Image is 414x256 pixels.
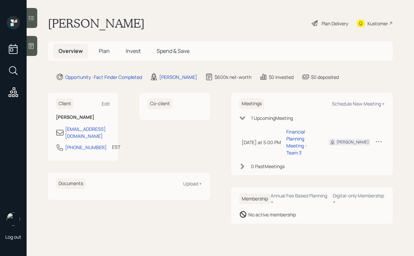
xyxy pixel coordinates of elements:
h6: Client [56,98,74,109]
div: 1 Upcoming Meeting [251,115,293,122]
div: Annual Fee Based Planning + [271,192,328,205]
h6: Co-client [147,98,173,109]
div: Opportunity · Fact Finder Completed [65,74,142,81]
div: $0 invested [269,74,294,81]
span: Overview [59,47,83,55]
div: Log out [5,234,21,240]
div: Schedule New Meeting + [332,101,385,107]
div: Edit [102,101,110,107]
div: 0 Past Meeting s [251,163,285,170]
span: Invest [126,47,141,55]
h6: Membership [239,193,271,204]
h6: Meetings [239,98,264,109]
div: Financial Planning Meeting - Team 3 [286,128,318,156]
div: EST [112,143,120,150]
div: Plan Delivery [322,20,348,27]
h6: [PERSON_NAME] [56,115,110,120]
img: robby-grisanti-headshot.png [7,212,20,226]
div: Digital-only Membership + [333,192,385,205]
div: [PERSON_NAME] [337,139,369,145]
span: Plan [99,47,110,55]
div: No active membership [248,211,296,218]
div: [EMAIL_ADDRESS][DOMAIN_NAME] [65,126,110,139]
div: $0 deposited [311,74,339,81]
h6: Documents [56,178,86,189]
h1: [PERSON_NAME] [48,16,145,31]
div: [PHONE_NUMBER] [65,144,107,151]
div: [PERSON_NAME] [159,74,197,81]
div: Kustomer [367,20,388,27]
div: [DATE] at 5:00 PM [242,139,281,146]
div: Upload + [183,180,202,187]
span: Spend & Save [157,47,190,55]
div: $600k net-worth [214,74,251,81]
